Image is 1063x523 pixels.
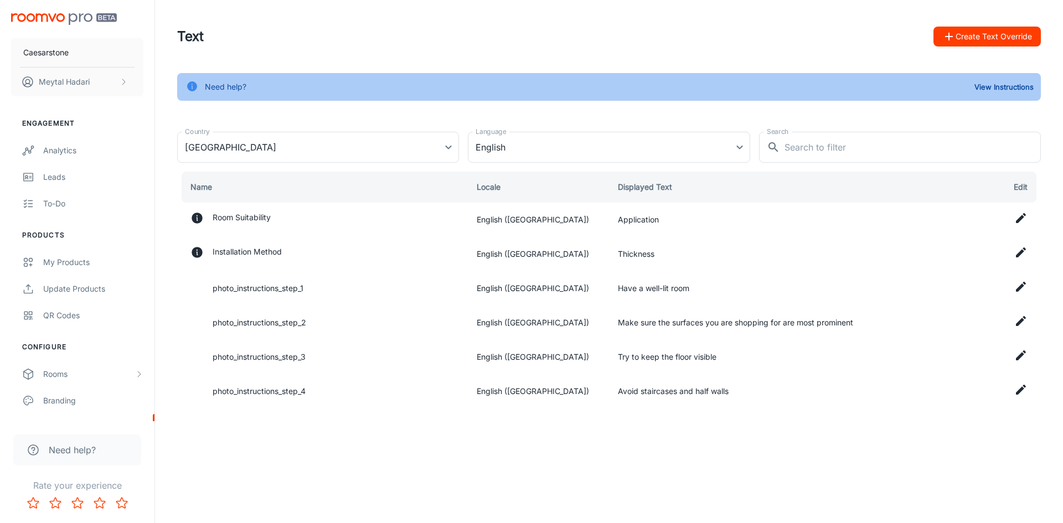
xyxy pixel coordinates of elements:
[785,132,1041,163] input: Search to filter
[609,172,900,203] th: Displayed Text
[43,395,143,407] div: Branding
[177,132,459,163] div: [GEOGRAPHIC_DATA]
[468,305,609,340] td: English ([GEOGRAPHIC_DATA])
[468,271,609,305] td: English ([GEOGRAPHIC_DATA])
[43,144,143,157] div: Analytics
[205,76,246,97] div: Need help?
[933,27,1041,46] button: Create Text Override
[767,127,788,136] label: Search
[43,309,143,322] div: QR Codes
[43,421,143,433] div: Texts
[43,368,135,380] div: Rooms
[609,305,900,340] td: Make sure the surfaces you are shopping for are most prominent
[177,27,204,46] h1: Text
[11,13,117,25] img: Roomvo PRO Beta
[468,374,609,408] td: English ([GEOGRAPHIC_DATA])
[468,237,609,271] td: English ([GEOGRAPHIC_DATA])
[609,374,900,408] td: Avoid staircases and half walls
[609,237,900,271] td: Thickness
[972,79,1036,95] button: View Instructions
[609,271,900,305] td: Have a well-lit room
[190,211,204,225] svg: A heading for a filter for product data that describes the types of rooms for which a product is ...
[190,246,204,259] svg: How to install the products, this could be the tools needed or method.
[609,203,900,237] td: Application
[213,317,306,329] p: photo_instructions_step_2
[213,351,306,363] p: photo_instructions_step_3
[185,127,210,136] label: Country
[213,211,271,228] p: Room Suitability
[476,127,507,136] label: Language
[11,68,143,96] button: Meytal Hadari
[43,171,143,183] div: Leads
[11,38,143,67] button: Caesarstone
[900,172,1041,203] th: Edit
[213,282,303,294] p: photo_instructions_step_1
[43,283,143,295] div: Update Products
[609,340,900,374] td: Try to keep the floor visible
[23,46,69,59] p: Caesarstone
[213,246,282,262] p: Installation Method
[43,256,143,268] div: My Products
[468,172,609,203] th: Locale
[49,443,96,457] span: Need help?
[177,172,468,203] th: Name
[468,203,609,237] td: English ([GEOGRAPHIC_DATA])
[468,132,750,163] div: English
[43,198,143,210] div: To-do
[468,340,609,374] td: English ([GEOGRAPHIC_DATA])
[39,76,90,88] p: Meytal Hadari
[213,385,306,397] p: photo_instructions_step_4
